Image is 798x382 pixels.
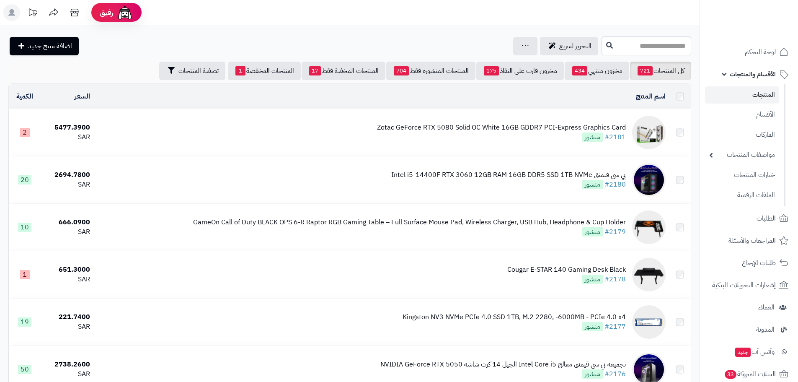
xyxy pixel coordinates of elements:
span: 1 [235,66,245,75]
div: 2738.2600 [44,360,90,369]
img: Cougar E-STAR 140 Gaming Desk Black [632,258,666,291]
div: 666.0900 [44,218,90,227]
span: منشور [582,180,603,189]
a: تحديثات المنصة [22,4,43,23]
img: logo-2.png [741,23,790,41]
span: الطلبات [757,213,776,224]
div: SAR [44,369,90,379]
div: Cougar E-STAR 140 Gaming Desk Black [507,265,626,275]
span: لوحة التحكم [745,46,776,58]
a: طلبات الإرجاع [705,253,793,273]
a: #2176 [604,369,626,379]
a: #2177 [604,322,626,332]
img: ai-face.png [116,4,133,21]
div: SAR [44,180,90,190]
span: 33 [725,370,736,379]
span: 50 [18,365,31,374]
span: السلات المتروكة [724,368,776,380]
span: الأقسام والمنتجات [730,68,776,80]
div: 5477.3900 [44,123,90,133]
button: تصفية المنتجات [159,62,225,80]
span: 434 [572,66,587,75]
a: اضافة منتج جديد [10,37,79,55]
div: 651.3000 [44,265,90,275]
a: #2180 [604,179,626,190]
span: منشور [582,369,603,379]
div: بي سي قيمنق Intel i5-14400F RTX 3060 12GB RAM 16GB DDR5 SSD 1TB NVMe [391,170,626,180]
img: Zotac GeForce RTX 5080 Solid OC White 16GB GDDR7 PCI-Express Graphics Card [632,116,666,149]
span: 17 [309,66,321,75]
a: السعر [75,91,90,101]
span: 2 [20,128,30,137]
div: Zotac GeForce RTX 5080 Solid OC White 16GB GDDR7 PCI-Express Graphics Card [377,123,626,133]
div: SAR [44,133,90,142]
span: رفيق [100,8,113,18]
div: 2694.7800 [44,170,90,180]
span: 175 [484,66,499,75]
span: المدونة [756,324,775,335]
span: جديد [735,348,751,357]
a: مواصفات المنتجات [705,146,779,164]
a: التحرير لسريع [540,37,598,55]
a: الأقسام [705,106,779,124]
a: الكمية [16,91,33,101]
a: المنتجات المخفضة1 [228,62,301,80]
span: 704 [394,66,409,75]
div: Kingston NV3 NVMe PCIe 4.0 SSD 1TB, M.2 2280, -6000MB - PCIe 4.0 x4 [403,312,626,322]
a: الماركات [705,126,779,144]
span: 20 [18,175,31,185]
a: المنتجات [705,86,779,104]
span: 721 [638,66,653,75]
a: إشعارات التحويلات البنكية [705,275,793,295]
img: بي سي قيمنق Intel i5-14400F RTX 3060 12GB RAM 16GB DDR5 SSD 1TB NVMe [632,163,666,197]
img: Kingston NV3 NVMe PCIe 4.0 SSD 1TB, M.2 2280, -6000MB - PCIe 4.0 x4 [632,305,666,339]
a: العملاء [705,297,793,317]
span: منشور [582,227,603,236]
a: اسم المنتج [636,91,666,101]
a: المدونة [705,320,793,340]
a: خيارات المنتجات [705,166,779,184]
span: إشعارات التحويلات البنكية [712,279,776,291]
a: #2181 [604,132,626,142]
div: SAR [44,275,90,284]
span: التحرير لسريع [559,41,591,51]
span: تصفية المنتجات [178,66,219,76]
div: GameOn Call of Duty BLACK OPS 6-R Raptor RGB Gaming Table – Full Surface Mouse Pad, Wireless Char... [193,218,626,227]
span: 1 [20,270,30,279]
a: مخزون منتهي434 [565,62,629,80]
a: الملفات الرقمية [705,186,779,204]
span: العملاء [758,301,775,313]
a: كل المنتجات721 [630,62,691,80]
span: منشور [582,322,603,331]
a: #2179 [604,227,626,237]
span: منشور [582,133,603,142]
span: طلبات الإرجاع [742,257,776,269]
a: #2178 [604,274,626,284]
a: مخزون قارب على النفاذ175 [476,62,564,80]
span: اضافة منتج جديد [28,41,72,51]
span: منشور [582,275,603,284]
span: 19 [18,317,31,327]
a: المراجعات والأسئلة [705,231,793,251]
a: وآتس آبجديد [705,342,793,362]
div: SAR [44,322,90,332]
img: GameOn Call of Duty BLACK OPS 6-R Raptor RGB Gaming Table – Full Surface Mouse Pad, Wireless Char... [632,210,666,244]
div: تجميعة بي سي قيمنق معالج Intel Core i5 الجيل 14 كرت شاشة NVIDIA GeForce RTX 5050 [380,360,626,369]
span: وآتس آب [734,346,775,358]
div: 221.7400 [44,312,90,322]
a: المنتجات المخفية فقط17 [302,62,385,80]
span: 10 [18,223,31,232]
span: المراجعات والأسئلة [728,235,776,247]
a: المنتجات المنشورة فقط704 [386,62,475,80]
div: SAR [44,227,90,237]
a: الطلبات [705,208,793,229]
a: لوحة التحكم [705,42,793,62]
